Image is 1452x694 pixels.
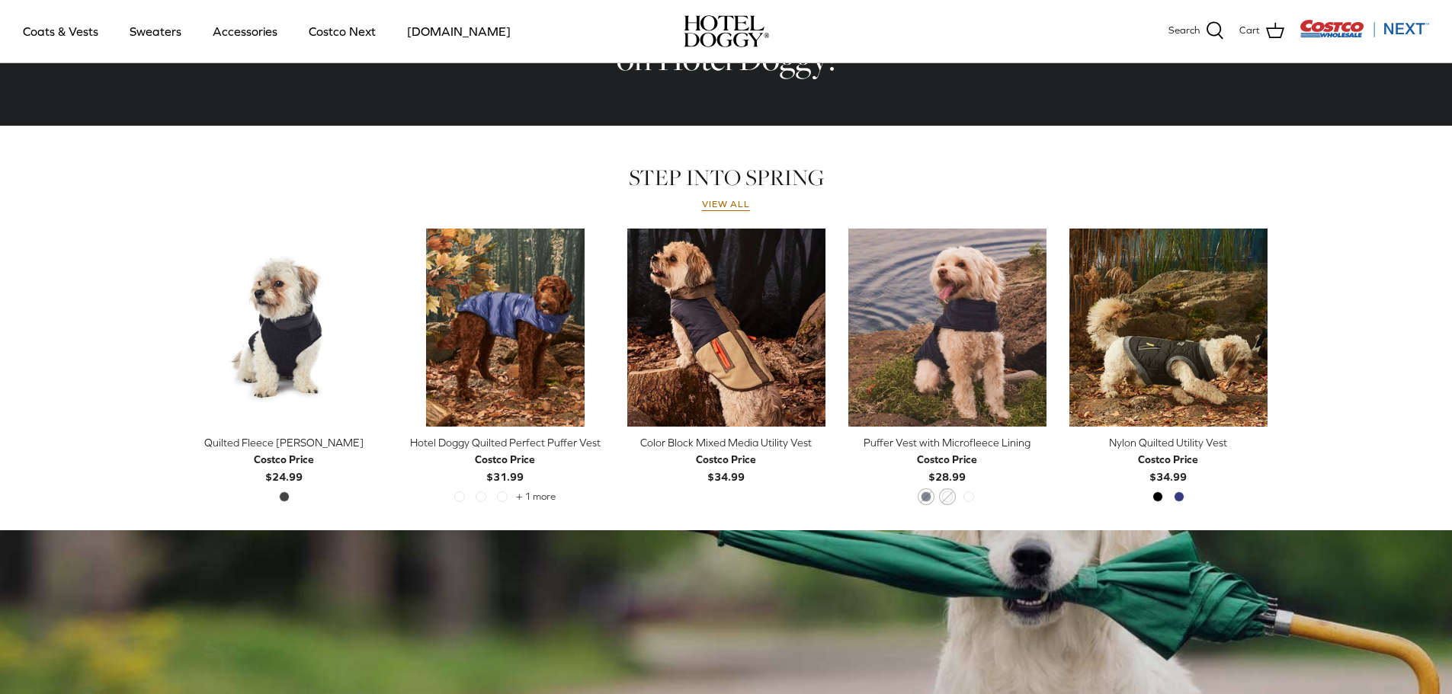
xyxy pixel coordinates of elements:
[406,434,604,485] a: Hotel Doggy Quilted Perfect Puffer Vest Costco Price$31.99
[684,15,769,47] a: hoteldoggy.com hoteldoggycom
[1300,19,1429,38] img: Costco Next
[627,434,825,451] div: Color Block Mixed Media Utility Vest
[627,229,825,427] img: tan dog wearing a blue & brown vest
[1138,451,1198,468] div: Costco Price
[627,434,825,485] a: Color Block Mixed Media Utility Vest Costco Price$34.99
[696,451,756,468] div: Costco Price
[185,434,383,451] div: Quilted Fleece [PERSON_NAME]
[848,434,1047,485] a: Puffer Vest with Microfleece Lining Costco Price$28.99
[1168,21,1224,41] a: Search
[1239,23,1260,39] span: Cart
[917,451,977,468] div: Costco Price
[254,451,314,468] div: Costco Price
[406,229,604,427] a: Hotel Doggy Quilted Perfect Puffer Vest
[295,5,389,57] a: Costco Next
[116,5,195,57] a: Sweaters
[185,434,383,485] a: Quilted Fleece [PERSON_NAME] Costco Price$24.99
[254,451,314,482] b: $24.99
[475,451,535,468] div: Costco Price
[1239,21,1284,41] a: Cart
[406,434,604,451] div: Hotel Doggy Quilted Perfect Puffer Vest
[848,434,1047,451] div: Puffer Vest with Microfleece Lining
[684,15,769,47] img: hoteldoggycom
[1300,29,1429,40] a: Visit Costco Next
[1069,229,1268,427] a: Nylon Quilted Utility Vest
[848,229,1047,427] a: Puffer Vest with Microfleece Lining
[702,199,751,211] a: View all
[1138,451,1198,482] b: $34.99
[627,229,825,427] a: Color Block Mixed Media Utility Vest
[917,451,977,482] b: $28.99
[199,5,291,57] a: Accessories
[475,451,535,482] b: $31.99
[9,5,112,57] a: Coats & Vests
[516,491,556,502] span: + 1 more
[1168,23,1200,39] span: Search
[629,162,824,193] a: STEP INTO SPRING
[1069,434,1268,451] div: Nylon Quilted Utility Vest
[696,451,756,482] b: $34.99
[185,229,383,427] a: Quilted Fleece Melton Vest
[1069,434,1268,485] a: Nylon Quilted Utility Vest Costco Price$34.99
[393,5,524,57] a: [DOMAIN_NAME]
